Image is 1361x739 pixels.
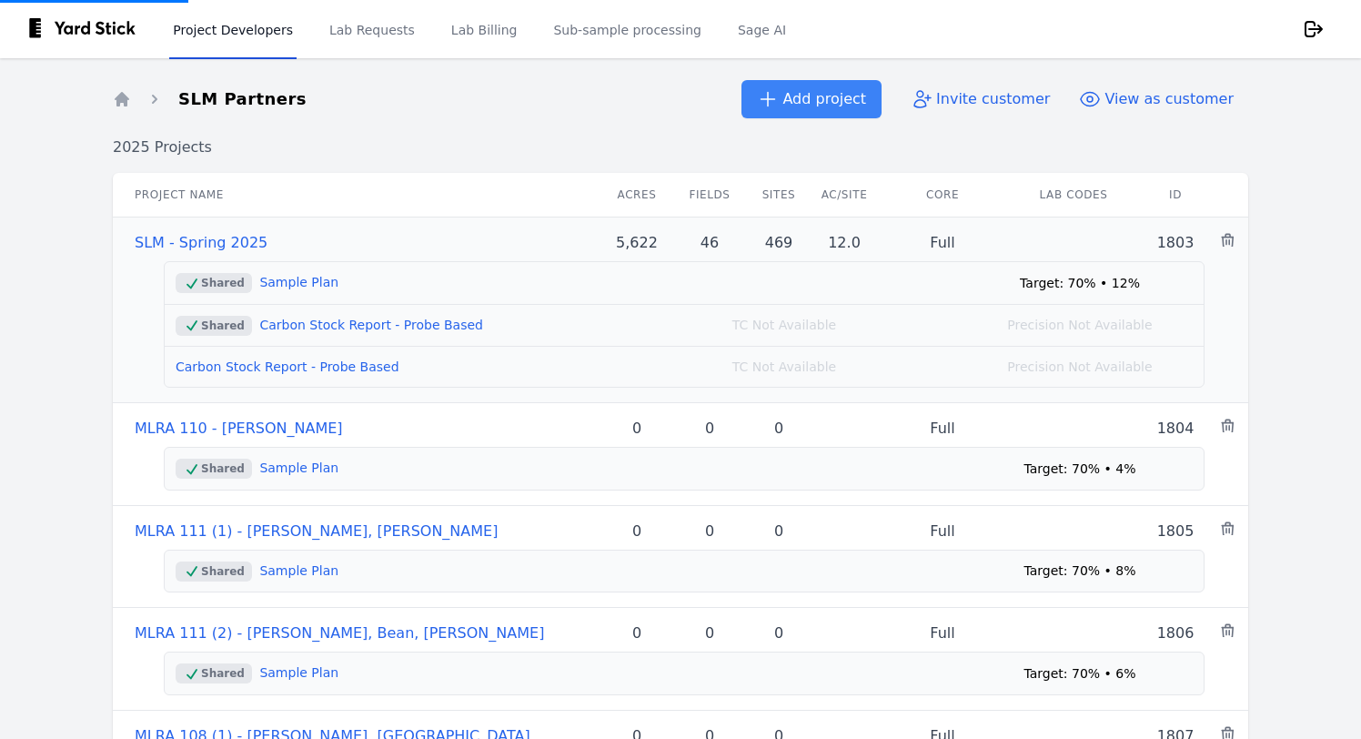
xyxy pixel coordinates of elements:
a: Carbon Stock Report - Probe Based [176,359,399,374]
div: Sites [753,187,804,202]
div: 46 [680,232,739,254]
div: Ac/Site [819,187,870,202]
div: 0 [753,521,804,542]
a: Sample Plan [259,461,338,475]
div: Target: 70% • 12% [985,274,1174,292]
div: Shared [176,316,252,336]
div: 0 [753,623,804,644]
div: Full [884,232,1001,254]
div: 12.0 [819,232,870,254]
div: 0 [753,418,804,440]
div: Target: 70% • 4% [985,460,1174,478]
div: Full [884,623,1001,644]
div: 5,622 [608,232,666,254]
div: 0 [680,623,739,644]
div: Shared [176,459,252,479]
div: Full [884,418,1001,440]
div: Target: 70% • 8% [985,562,1174,580]
a: MLRA 111 (1) - [PERSON_NAME], [PERSON_NAME] [135,522,498,540]
a: SLM - Spring 2025 [135,234,267,251]
div: Target: 70% • 6% [985,664,1174,683]
div: Lab Codes [1015,187,1132,202]
div: Precision Not Available [985,316,1174,334]
a: MLRA 111 (2) - [PERSON_NAME], Bean, [PERSON_NAME] [135,624,544,642]
span: SLM Partners [178,86,307,112]
div: Fields [680,187,739,202]
div: 1803 [1146,232,1205,254]
div: 1805 [1146,521,1205,542]
div: 469 [753,232,804,254]
img: yardstick-logo-black-spacing-9a7e0c0e877e5437aacfee01d730c81d.svg [29,18,147,40]
div: Core [884,187,1001,202]
a: Sample Plan [259,665,338,680]
div: ID [1146,187,1205,202]
a: Invite customer [896,81,1064,117]
div: 1806 [1146,623,1205,644]
a: Sample Plan [259,275,338,289]
div: Project name [135,187,368,202]
div: Shared [176,273,252,293]
span: TC Not Available [732,358,836,376]
div: 0 [608,623,666,644]
div: Shared [176,562,252,582]
a: Carbon Stock Report - Probe Based [259,318,483,332]
div: Acres [608,187,666,202]
div: Full [884,521,1001,542]
div: 0 [608,418,666,440]
div: 1804 [1146,418,1205,440]
a: MLRA 110 - [PERSON_NAME] [135,420,343,437]
button: View as customer [1064,81,1248,117]
div: Precision Not Available [985,358,1174,376]
a: Add project [741,80,882,118]
div: Shared [176,663,252,683]
div: 0 [680,521,739,542]
div: 0 [680,418,739,440]
div: 0 [608,521,666,542]
a: Sample Plan [259,563,338,578]
span: TC Not Available [732,316,836,334]
nav: Breadcrumb [113,86,307,112]
h2: 2025 Projects [113,137,1248,158]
